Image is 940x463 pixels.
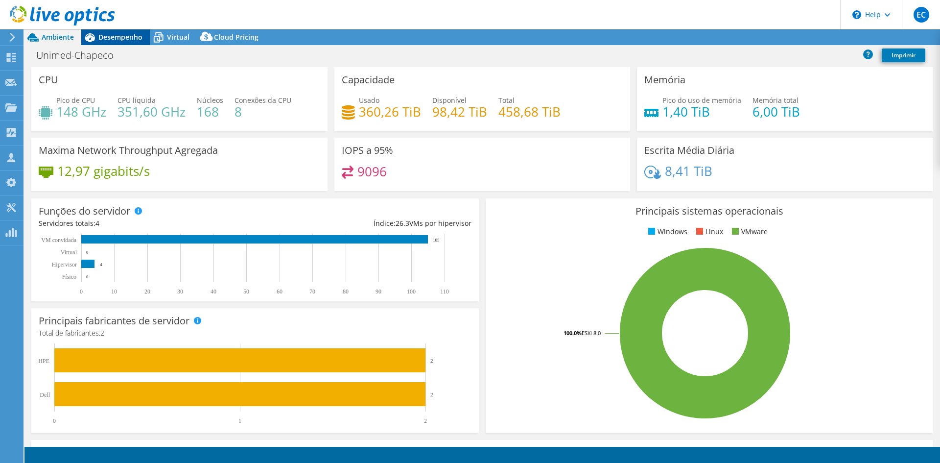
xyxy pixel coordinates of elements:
[39,218,255,229] div: Servidores totais:
[197,96,223,105] span: Núcleos
[424,417,427,424] text: 2
[40,391,50,398] text: Dell
[359,96,379,105] span: Usado
[235,106,291,117] h4: 8
[407,288,416,295] text: 100
[694,226,723,237] li: Linux
[62,273,76,280] tspan: Físico
[38,358,49,365] text: HPE
[100,262,102,267] text: 4
[177,288,183,295] text: 30
[42,32,74,42] span: Ambiente
[39,316,189,326] h3: Principais fabricantes de servidor
[98,32,142,42] span: Desempenho
[498,106,561,117] h4: 458,68 TiB
[914,7,929,23] span: EC
[144,288,150,295] text: 20
[86,250,89,255] text: 0
[167,32,189,42] span: Virtual
[342,145,393,156] h3: IOPS a 95%
[111,288,117,295] text: 10
[80,288,83,295] text: 0
[752,96,799,105] span: Memória total
[243,288,249,295] text: 50
[359,106,421,117] h4: 360,26 TiB
[52,261,77,268] text: Hipervisor
[662,106,741,117] h4: 1,40 TiB
[39,328,471,339] h4: Total de fabricantes:
[235,96,291,105] span: Conexões da CPU
[255,218,471,229] div: Índice: VMs por hipervisor
[498,96,515,105] span: Total
[39,206,130,217] h3: Funções do servidor
[86,274,89,279] text: 0
[211,288,216,295] text: 40
[277,288,282,295] text: 60
[440,288,449,295] text: 110
[882,49,925,62] a: Imprimir
[644,145,734,156] h3: Escrita Média Diária
[432,96,467,105] span: Disponível
[117,106,186,117] h4: 351,60 GHz
[117,96,156,105] span: CPU líquida
[39,74,58,85] h3: CPU
[39,145,218,156] h3: Maxima Network Throughput Agregada
[56,96,95,105] span: Pico de CPU
[100,328,104,338] span: 2
[57,166,150,176] h4: 12,97 gigabits/s
[56,106,106,117] h4: 148 GHz
[433,238,440,243] text: 105
[430,358,433,364] text: 2
[564,329,582,337] tspan: 100.0%
[95,219,99,228] span: 4
[430,391,433,397] text: 2
[644,74,685,85] h3: Memória
[53,417,56,424] text: 0
[662,96,741,105] span: Pico do uso de memória
[343,288,349,295] text: 80
[396,219,409,228] span: 26.3
[357,166,387,177] h4: 9096
[582,329,601,337] tspan: ESXi 8.0
[214,32,258,42] span: Cloud Pricing
[32,50,129,61] h1: Unimed-Chapeco
[376,288,381,295] text: 90
[432,106,487,117] h4: 98,42 TiB
[646,226,687,237] li: Windows
[61,249,77,256] text: Virtual
[852,10,861,19] svg: \n
[197,106,223,117] h4: 168
[238,417,241,424] text: 1
[342,74,395,85] h3: Capacidade
[41,237,76,244] text: VM convidada
[309,288,315,295] text: 70
[665,166,712,176] h4: 8,41 TiB
[729,226,768,237] li: VMware
[493,206,926,217] h3: Principais sistemas operacionais
[752,106,800,117] h4: 6,00 TiB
